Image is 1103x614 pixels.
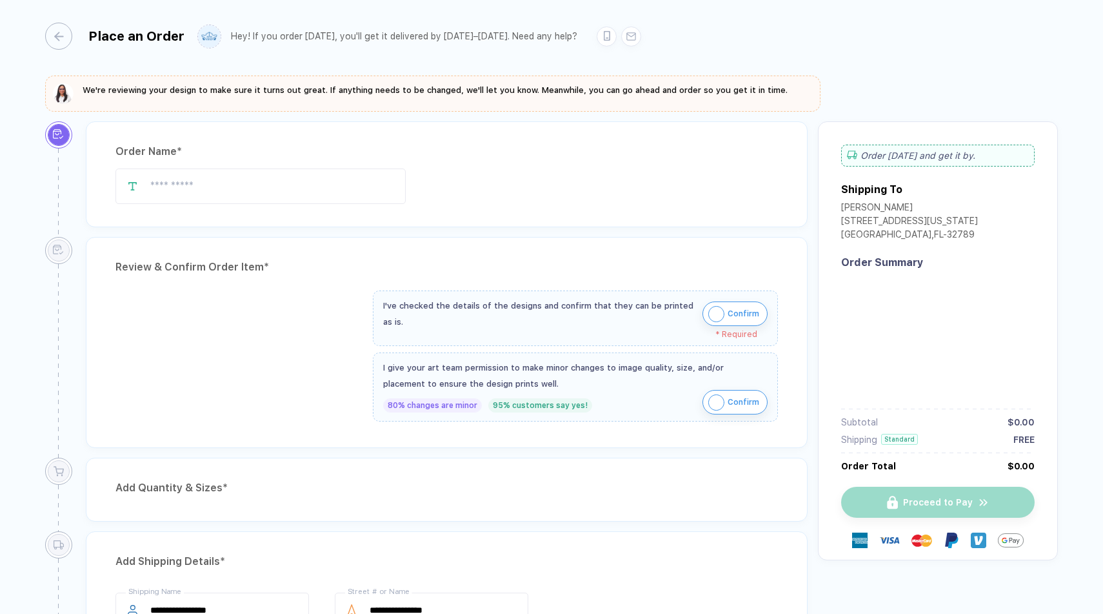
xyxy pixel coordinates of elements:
div: I've checked the details of the designs and confirm that they can be printed as is. [383,298,696,330]
div: [PERSON_NAME] [841,202,978,216]
span: Confirm [728,303,759,324]
img: Paypal [944,533,959,548]
img: icon [708,306,724,322]
div: [STREET_ADDRESS][US_STATE] [841,216,978,229]
div: Add Shipping Details [115,551,778,572]
img: user profile [198,25,221,48]
div: Add Quantity & Sizes [115,478,778,498]
span: Confirm [728,392,759,413]
img: Venmo [971,533,986,548]
div: Place an Order [88,28,184,44]
div: * Required [383,330,757,339]
img: icon [708,394,724,411]
div: 95% customers say yes! [488,398,592,413]
div: Subtotal [841,417,878,427]
img: sophie [53,83,74,104]
span: We're reviewing your design to make sure it turns out great. If anything needs to be changed, we'... [83,85,788,95]
div: Order Name [115,141,778,162]
button: iconConfirm [702,390,768,414]
div: Order Summary [841,256,1035,269]
div: [GEOGRAPHIC_DATA] , FL - 32789 [841,229,978,243]
div: Review & Confirm Order Item [115,257,778,278]
div: I give your art team permission to make minor changes to image quality, size, and/or placement to... [383,360,768,392]
img: visa [879,530,900,551]
div: $0.00 [1008,417,1035,427]
img: express [852,533,868,548]
div: Shipping To [841,183,902,196]
div: Shipping [841,435,877,445]
div: Hey! If you order [DATE], you'll get it delivered by [DATE]–[DATE]. Need any help? [231,31,577,42]
div: Standard [881,434,918,445]
div: FREE [1013,435,1035,445]
div: Order [DATE] and get it by . [841,145,1035,167]
button: iconConfirm [702,302,768,326]
div: 80% changes are minor [383,398,482,413]
img: master-card [911,530,932,551]
img: GPay [998,527,1024,553]
button: We're reviewing your design to make sure it turns out great. If anything needs to be changed, we'... [53,83,788,104]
